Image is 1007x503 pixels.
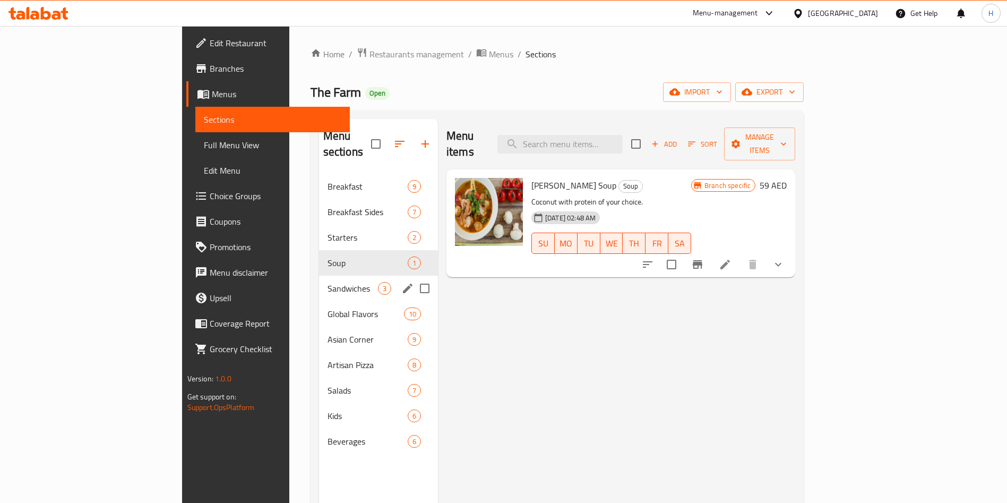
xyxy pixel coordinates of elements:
[186,30,350,56] a: Edit Restaurant
[408,384,421,397] div: items
[627,236,641,251] span: TH
[605,236,619,251] span: WE
[404,309,420,319] span: 10
[408,435,421,448] div: items
[468,48,472,61] li: /
[541,213,600,223] span: [DATE] 02:48 AM
[210,215,342,228] span: Coupons
[455,178,523,246] img: Tom Yum Soup
[724,127,795,160] button: Manage items
[319,199,438,225] div: Breakfast Sides7
[212,88,342,100] span: Menus
[685,136,720,152] button: Sort
[187,372,213,386] span: Version:
[328,308,404,320] span: Global Flavors
[365,89,390,98] span: Open
[408,258,420,268] span: 1
[369,48,464,61] span: Restaurants management
[210,62,342,75] span: Branches
[408,386,420,396] span: 7
[635,252,660,277] button: sort-choices
[319,327,438,352] div: Asian Corner9
[531,177,616,193] span: [PERSON_NAME] Soup
[623,233,645,254] button: TH
[408,335,420,345] span: 9
[195,158,350,183] a: Edit Menu
[328,282,378,295] div: Sandwiches
[186,260,350,285] a: Menu disclaimer
[204,139,342,151] span: Full Menu View
[719,258,731,271] a: Edit menu item
[408,410,421,422] div: items
[618,180,643,193] div: Soup
[210,343,342,355] span: Grocery Checklist
[319,169,438,458] nav: Menu sections
[328,410,408,422] span: Kids
[186,234,350,260] a: Promotions
[645,233,668,254] button: FR
[328,180,408,193] span: Breakfast
[740,252,765,277] button: delete
[744,86,795,99] span: export
[204,164,342,177] span: Edit Menu
[210,317,342,330] span: Coverage Report
[408,359,421,371] div: items
[204,113,342,126] span: Sections
[476,47,513,61] a: Menus
[497,135,623,154] input: search
[186,81,350,107] a: Menus
[365,133,387,155] span: Select all sections
[582,236,596,251] span: TU
[688,138,717,150] span: Sort
[681,136,724,152] span: Sort items
[600,233,623,254] button: WE
[531,233,555,254] button: SU
[408,333,421,346] div: items
[186,336,350,362] a: Grocery Checklist
[319,276,438,301] div: Sandwiches3edit
[186,183,350,209] a: Choice Groups
[319,403,438,429] div: Kids6
[685,252,710,277] button: Branch-specific-item
[526,48,556,61] span: Sections
[663,82,731,102] button: import
[328,333,408,346] span: Asian Corner
[808,7,878,19] div: [GEOGRAPHIC_DATA]
[400,280,416,296] button: edit
[765,252,791,277] button: show more
[186,285,350,311] a: Upsell
[195,107,350,132] a: Sections
[349,48,352,61] li: /
[673,236,687,251] span: SA
[195,132,350,158] a: Full Menu View
[408,231,421,244] div: items
[378,282,391,295] div: items
[760,178,787,193] h6: 59 AED
[319,174,438,199] div: Breakfast9
[559,236,573,251] span: MO
[328,384,408,397] span: Salads
[319,225,438,250] div: Starters2
[210,190,342,202] span: Choice Groups
[672,86,722,99] span: import
[404,308,421,320] div: items
[555,233,578,254] button: MO
[187,390,236,404] span: Get support on:
[328,359,408,371] span: Artisan Pizza
[408,180,421,193] div: items
[536,236,550,251] span: SU
[408,207,420,217] span: 7
[215,372,231,386] span: 1.0.0
[319,378,438,403] div: Salads7
[412,131,438,157] button: Add section
[408,206,421,218] div: items
[357,47,464,61] a: Restaurants management
[328,435,408,448] span: Beverages
[518,48,521,61] li: /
